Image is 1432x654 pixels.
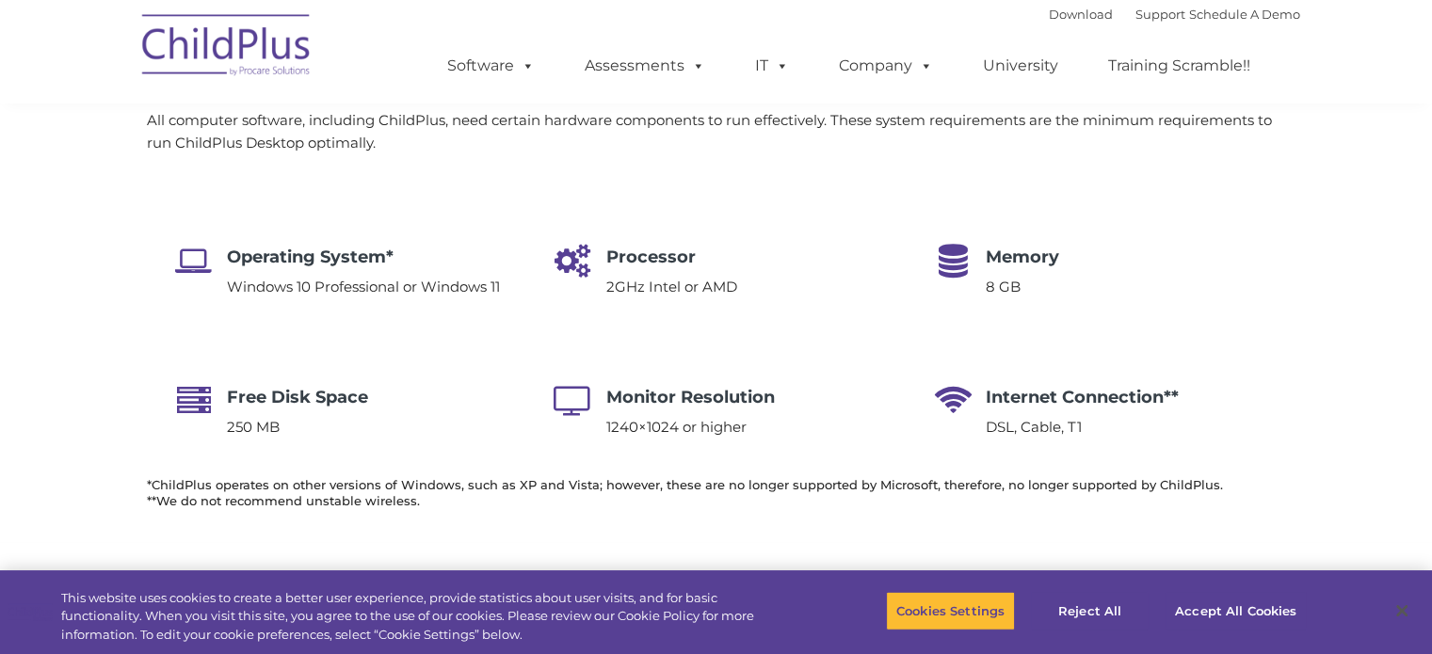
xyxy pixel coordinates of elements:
[1031,591,1149,630] button: Reject All
[227,276,500,298] p: Windows 10 Professional or Windows 11
[1189,7,1300,22] a: Schedule A Demo
[147,109,1286,154] p: All computer software, including ChildPlus, need certain hardware components to run effectively. ...
[886,591,1015,630] button: Cookies Settings
[227,244,500,270] h4: Operating System*
[964,47,1077,85] a: University
[147,477,1286,509] h6: *ChildPlus operates on other versions of Windows, such as XP and Vista; however, these are no lon...
[986,418,1082,436] span: DSL, Cable, T1
[133,1,321,95] img: ChildPlus by Procare Solutions
[1381,590,1423,631] button: Close
[736,47,808,85] a: IT
[1135,7,1185,22] a: Support
[606,418,747,436] span: 1240×1024 or higher
[1049,7,1300,22] font: |
[606,247,696,267] span: Processor
[61,589,788,645] div: This website uses cookies to create a better user experience, provide statistics about user visit...
[986,387,1179,407] span: Internet Connection**
[570,186,650,200] span: Phone number
[986,247,1059,267] span: Memory
[820,47,952,85] a: Company
[227,387,368,407] span: Free Disk Space
[1049,7,1113,22] a: Download
[1089,47,1269,85] a: Training Scramble!!
[606,387,775,407] span: Monitor Resolution
[606,278,737,295] span: 2GHz Intel or AMD
[1165,591,1307,630] button: Accept All Cookies
[570,109,627,123] span: Last name
[986,278,1021,295] span: 8 GB
[227,418,280,436] span: 250 MB
[566,47,724,85] a: Assessments
[428,47,554,85] a: Software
